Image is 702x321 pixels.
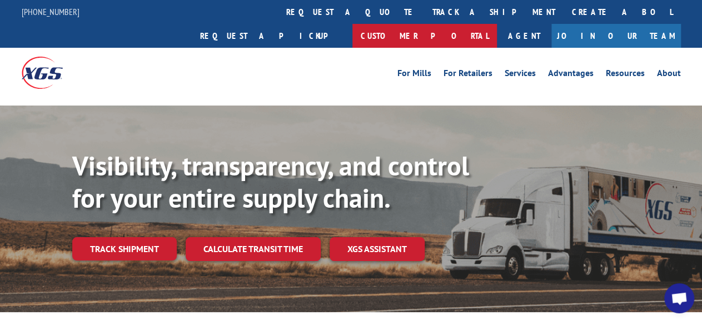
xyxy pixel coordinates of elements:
[444,69,492,81] a: For Retailers
[397,69,431,81] a: For Mills
[551,24,681,48] a: Join Our Team
[497,24,551,48] a: Agent
[330,237,425,261] a: XGS ASSISTANT
[72,237,177,260] a: Track shipment
[192,24,352,48] a: Request a pickup
[606,69,645,81] a: Resources
[352,24,497,48] a: Customer Portal
[664,283,694,313] div: Open chat
[548,69,594,81] a: Advantages
[22,6,79,17] a: [PHONE_NUMBER]
[657,69,681,81] a: About
[72,148,469,215] b: Visibility, transparency, and control for your entire supply chain.
[186,237,321,261] a: Calculate transit time
[505,69,536,81] a: Services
